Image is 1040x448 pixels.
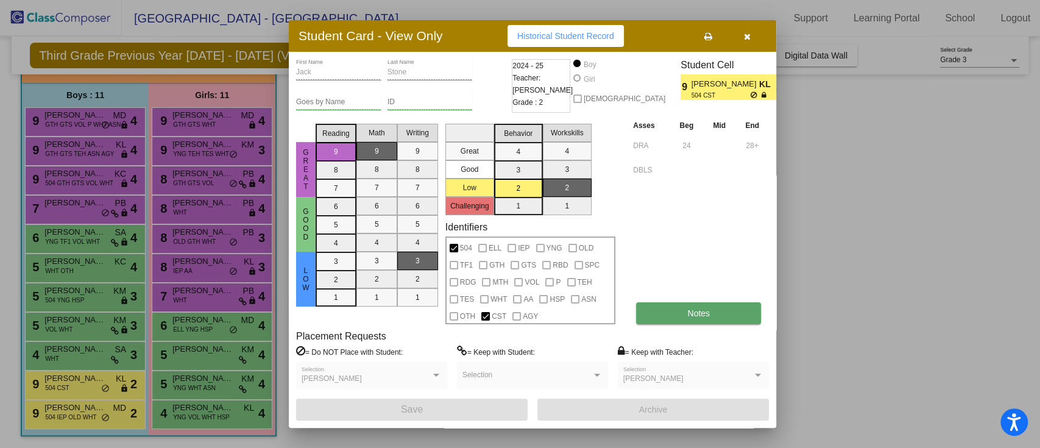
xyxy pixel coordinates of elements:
[578,275,592,290] span: TEH
[523,292,533,307] span: AA
[492,275,508,290] span: MTH
[512,96,543,108] span: Grade : 2
[639,405,668,414] span: Archive
[296,346,403,358] label: = Do NOT Place with Student:
[579,241,594,255] span: OLD
[300,207,311,241] span: Good
[518,241,529,255] span: IEP
[692,91,751,100] span: 504 CST
[445,221,487,233] label: Identifiers
[512,60,543,72] span: 2024 - 25
[583,74,595,85] div: Girl
[692,78,759,91] span: [PERSON_NAME]
[517,31,614,41] span: Historical Student Record
[618,346,693,358] label: = Keep with Teacher:
[550,292,565,307] span: HSP
[681,59,787,71] h3: Student Cell
[623,374,684,383] span: [PERSON_NAME]
[300,148,311,191] span: Great
[460,309,475,324] span: OTH
[296,330,386,342] label: Placement Requests
[492,309,506,324] span: CST
[735,119,769,132] th: End
[636,302,761,324] button: Notes
[457,346,535,358] label: = Keep with Student:
[512,72,573,96] span: Teacher: [PERSON_NAME]
[523,309,538,324] span: AGY
[460,241,472,255] span: 504
[687,308,710,318] span: Notes
[460,275,476,290] span: RDG
[556,275,561,290] span: P
[633,137,667,155] input: assessment
[583,59,596,70] div: Boy
[537,399,769,421] button: Archive
[553,258,568,272] span: RBD
[489,241,501,255] span: ELL
[521,258,536,272] span: GTS
[508,25,624,47] button: Historical Student Record
[759,78,776,91] span: KL
[703,119,735,132] th: Mid
[681,80,691,94] span: 9
[670,119,703,132] th: Beg
[489,258,504,272] span: GTH
[302,374,362,383] span: [PERSON_NAME]
[525,275,539,290] span: VOL
[296,399,528,421] button: Save
[547,241,562,255] span: YNG
[460,258,473,272] span: TF1
[630,119,670,132] th: Asses
[584,91,665,106] span: [DEMOGRAPHIC_DATA]
[300,266,311,292] span: Low
[490,292,507,307] span: WHT
[581,292,596,307] span: ASN
[585,258,600,272] span: SPC
[633,161,667,179] input: assessment
[460,292,474,307] span: TES
[299,28,443,43] h3: Student Card - View Only
[296,98,381,107] input: goes by name
[401,404,423,414] span: Save
[776,80,787,94] span: 2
